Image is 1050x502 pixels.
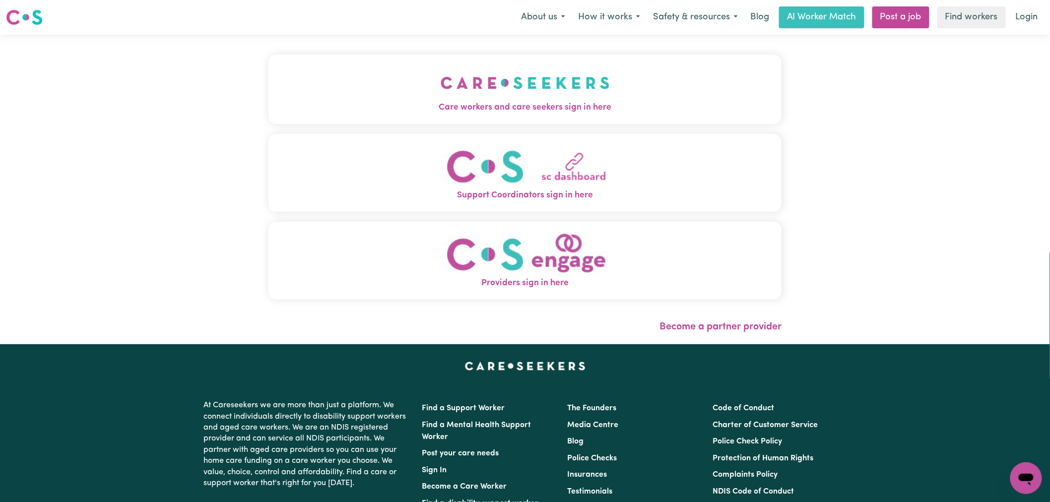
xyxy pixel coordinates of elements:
[6,8,43,26] img: Careseekers logo
[268,101,782,114] span: Care workers and care seekers sign in here
[268,134,782,212] button: Support Coordinators sign in here
[422,449,499,457] a: Post your care needs
[268,189,782,202] span: Support Coordinators sign in here
[713,454,814,462] a: Protection of Human Rights
[567,421,618,429] a: Media Centre
[713,471,778,479] a: Complaints Policy
[937,6,1006,28] a: Find workers
[713,488,794,496] a: NDIS Code of Conduct
[567,471,607,479] a: Insurances
[713,438,783,445] a: Police Check Policy
[268,277,782,290] span: Providers sign in here
[567,488,612,496] a: Testimonials
[422,404,505,412] a: Find a Support Worker
[567,404,616,412] a: The Founders
[268,55,782,124] button: Care workers and care seekers sign in here
[713,404,775,412] a: Code of Conduct
[744,6,775,28] a: Blog
[659,322,782,332] a: Become a partner provider
[465,362,586,370] a: Careseekers home page
[567,454,617,462] a: Police Checks
[422,483,507,491] a: Become a Care Worker
[6,6,43,29] a: Careseekers logo
[779,6,864,28] a: AI Worker Match
[647,7,744,28] button: Safety & resources
[872,6,929,28] a: Post a job
[515,7,572,28] button: About us
[268,222,782,300] button: Providers sign in here
[422,421,531,441] a: Find a Mental Health Support Worker
[1010,6,1044,28] a: Login
[567,438,584,445] a: Blog
[1010,462,1042,494] iframe: Button to launch messaging window
[572,7,647,28] button: How it works
[713,421,818,429] a: Charter of Customer Service
[203,396,410,493] p: At Careseekers we are more than just a platform. We connect individuals directly to disability su...
[422,466,447,474] a: Sign In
